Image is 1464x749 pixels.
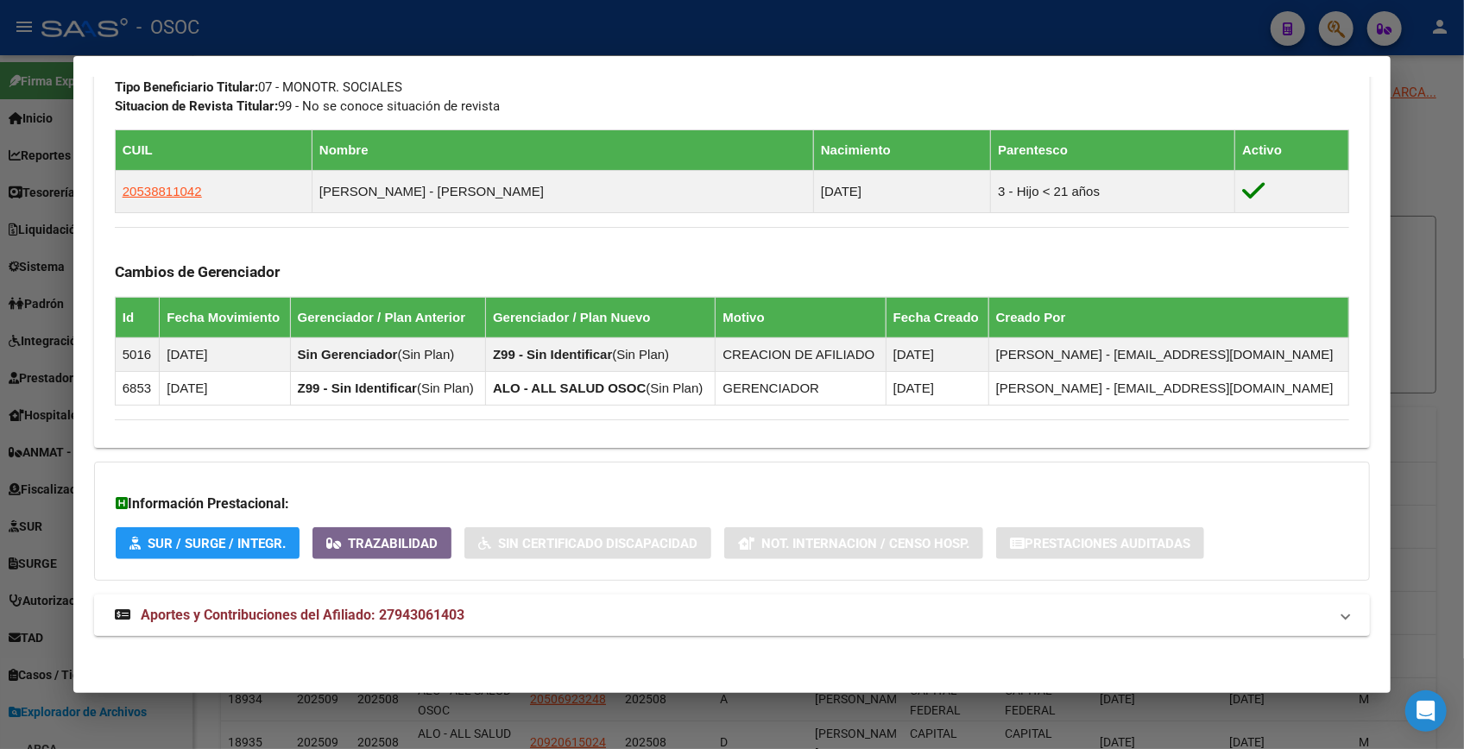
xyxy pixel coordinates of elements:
[312,527,451,559] button: Trazabilidad
[290,371,485,405] td: ( )
[716,337,886,371] td: CREACION DE AFILIADO
[991,171,1235,213] td: 3 - Hijo < 21 años
[160,371,290,405] td: [DATE]
[1235,130,1349,171] th: Activo
[298,347,398,362] strong: Sin Gerenciador
[498,536,697,551] span: Sin Certificado Discapacidad
[486,371,716,405] td: ( )
[651,381,699,395] span: Sin Plan
[464,527,711,559] button: Sin Certificado Discapacidad
[116,494,1348,514] h3: Información Prestacional:
[991,130,1235,171] th: Parentesco
[486,297,716,337] th: Gerenciador / Plan Nuevo
[115,98,500,114] span: 99 - No se conoce situación de revista
[716,371,886,405] td: GERENCIADOR
[115,371,160,405] td: 6853
[123,184,202,198] span: 20538811042
[402,347,451,362] span: Sin Plan
[312,171,813,213] td: [PERSON_NAME] - [PERSON_NAME]
[988,337,1348,371] td: [PERSON_NAME] - [EMAIL_ADDRESS][DOMAIN_NAME]
[160,297,290,337] th: Fecha Movimiento
[493,381,647,395] strong: ALO - ALL SALUD OSOC
[141,607,464,623] span: Aportes y Contribuciones del Afiliado: 27943061403
[115,297,160,337] th: Id
[115,79,258,95] strong: Tipo Beneficiario Titular:
[886,297,988,337] th: Fecha Creado
[115,337,160,371] td: 5016
[116,527,300,559] button: SUR / SURGE / INTEGR.
[312,130,813,171] th: Nombre
[115,262,1349,281] h3: Cambios de Gerenciador
[886,337,988,371] td: [DATE]
[148,536,286,551] span: SUR / SURGE / INTEGR.
[886,371,988,405] td: [DATE]
[724,527,983,559] button: Not. Internacion / Censo Hosp.
[761,536,969,551] span: Not. Internacion / Censo Hosp.
[290,337,485,371] td: ( )
[421,381,470,395] span: Sin Plan
[1405,690,1447,732] div: Open Intercom Messenger
[813,130,990,171] th: Nacimiento
[94,595,1370,636] mat-expansion-panel-header: Aportes y Contribuciones del Afiliado: 27943061403
[716,297,886,337] th: Motivo
[160,337,290,371] td: [DATE]
[290,297,485,337] th: Gerenciador / Plan Anterior
[988,297,1348,337] th: Creado Por
[493,347,612,362] strong: Z99 - Sin Identificar
[115,98,278,114] strong: Situacion de Revista Titular:
[813,171,990,213] td: [DATE]
[115,130,312,171] th: CUIL
[348,536,438,551] span: Trazabilidad
[1025,536,1190,551] span: Prestaciones Auditadas
[486,337,716,371] td: ( )
[298,381,417,395] strong: Z99 - Sin Identificar
[988,371,1348,405] td: [PERSON_NAME] - [EMAIL_ADDRESS][DOMAIN_NAME]
[115,79,402,95] span: 07 - MONOTR. SOCIALES
[616,347,665,362] span: Sin Plan
[996,527,1204,559] button: Prestaciones Auditadas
